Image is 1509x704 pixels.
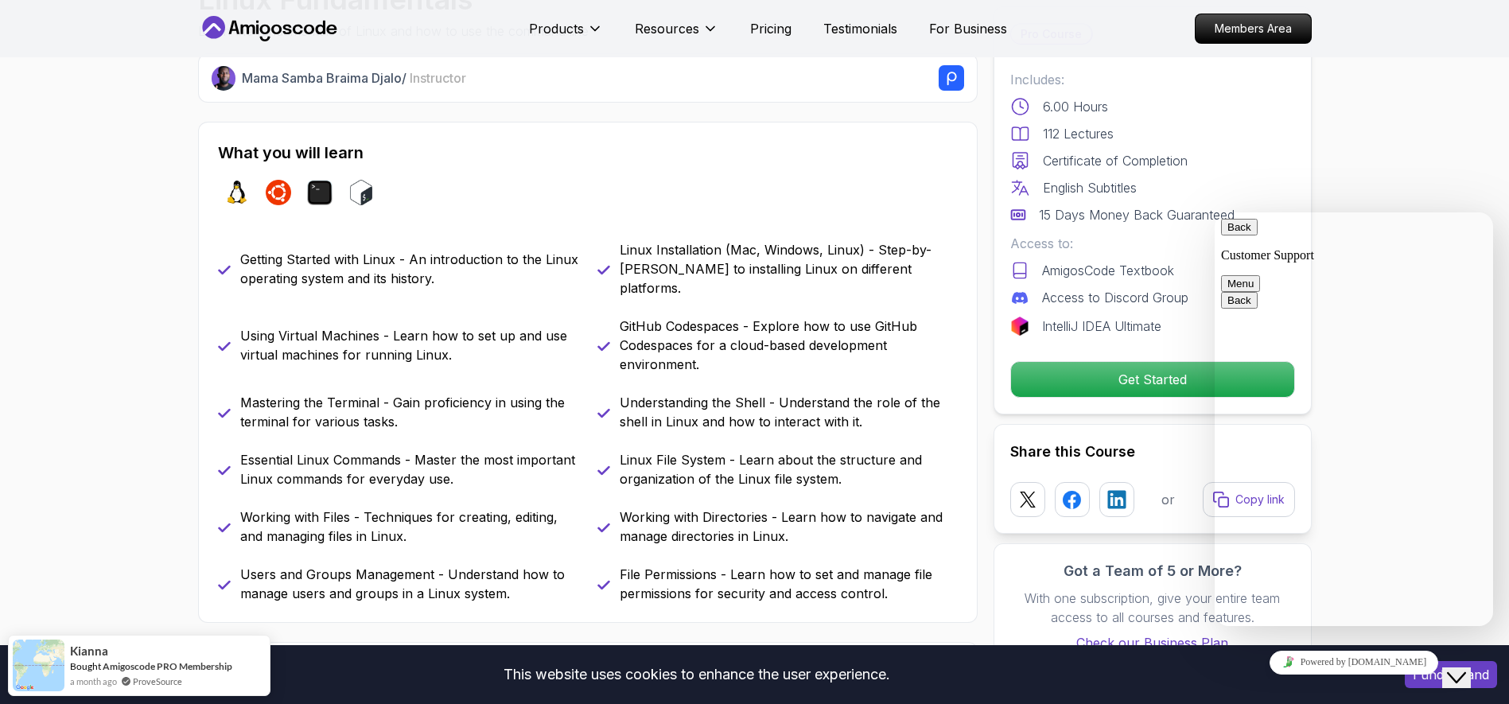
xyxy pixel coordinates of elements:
[1039,205,1235,224] p: 15 Days Money Back Guaranteed
[1215,212,1493,626] iframe: chat widget
[1010,633,1295,652] a: Check our Business Plan
[1442,640,1493,688] iframe: chat widget
[240,326,578,364] p: Using Virtual Machines - Learn how to set up and use virtual machines for running Linux.
[133,675,182,688] a: ProveSource
[240,508,578,546] p: Working with Files - Techniques for creating, editing, and managing files in Linux.
[12,657,1381,692] div: This website uses cookies to enhance the user experience.
[13,640,64,691] img: provesource social proof notification image
[1010,234,1295,253] p: Access to:
[212,66,236,91] img: Nelson Djalo
[307,180,333,205] img: terminal logo
[1196,14,1311,43] p: Members Area
[1010,441,1295,463] h2: Share this Course
[224,180,250,205] img: linux logo
[1042,288,1188,307] p: Access to Discord Group
[929,19,1007,38] a: For Business
[620,317,958,374] p: GitHub Codespaces - Explore how to use GitHub Codespaces for a cloud-based development environment.
[1043,124,1114,143] p: 112 Lectures
[1010,560,1295,582] h3: Got a Team of 5 or More?
[103,660,232,672] a: Amigoscode PRO Membership
[620,565,958,603] p: File Permissions - Learn how to set and manage file permissions for security and access control.
[70,675,117,688] span: a month ago
[348,180,374,205] img: bash logo
[240,250,578,288] p: Getting Started with Linux - An introduction to the Linux operating system and its history.
[1215,644,1493,680] iframe: chat widget
[240,393,578,431] p: Mastering the Terminal - Gain proficiency in using the terminal for various tasks.
[529,19,603,51] button: Products
[1042,261,1174,280] p: AmigosCode Textbook
[1161,490,1175,509] p: or
[1042,317,1161,336] p: IntelliJ IDEA Ultimate
[635,19,699,38] p: Resources
[1043,97,1108,116] p: 6.00 Hours
[266,180,291,205] img: ubuntu logo
[529,19,584,38] p: Products
[70,644,108,658] span: Kianna
[620,508,958,546] p: Working with Directories - Learn how to navigate and manage directories in Linux.
[1043,178,1137,197] p: English Subtitles
[1010,70,1295,89] p: Includes:
[70,660,101,672] span: Bought
[620,393,958,431] p: Understanding the Shell - Understand the role of the shell in Linux and how to interact with it.
[1043,151,1188,170] p: Certificate of Completion
[410,70,466,86] span: Instructor
[750,19,791,38] a: Pricing
[242,68,466,88] p: Mama Samba Braima Djalo /
[218,142,958,164] h2: What you will learn
[1010,317,1029,336] img: jetbrains logo
[1011,362,1294,397] p: Get Started
[1203,482,1295,517] button: Copy link
[823,19,897,38] a: Testimonials
[1010,589,1295,627] p: With one subscription, give your entire team access to all courses and features.
[240,450,578,488] p: Essential Linux Commands - Master the most important Linux commands for everyday use.
[620,240,958,298] p: Linux Installation (Mac, Windows, Linux) - Step-by-[PERSON_NAME] to installing Linux on different...
[635,19,718,51] button: Resources
[1195,14,1312,44] a: Members Area
[1010,361,1295,398] button: Get Started
[240,565,578,603] p: Users and Groups Management - Understand how to manage users and groups in a Linux system.
[620,450,958,488] p: Linux File System - Learn about the structure and organization of the Linux file system.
